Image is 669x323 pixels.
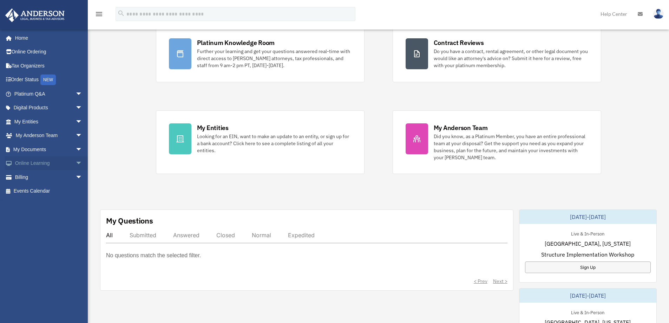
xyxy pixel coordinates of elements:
a: My Anderson Team Did you know, as a Platinum Member, you have an entire professional team at your... [393,110,601,174]
span: arrow_drop_down [76,142,90,157]
a: My Entitiesarrow_drop_down [5,115,93,129]
div: Live & In-Person [565,230,610,237]
div: Live & In-Person [565,308,610,316]
span: [GEOGRAPHIC_DATA], [US_STATE] [545,239,631,248]
div: Contract Reviews [434,38,484,47]
a: My Entities Looking for an EIN, want to make an update to an entity, or sign up for a bank accoun... [156,110,365,174]
div: [DATE]-[DATE] [519,289,656,303]
a: menu [95,12,103,18]
img: User Pic [653,9,664,19]
a: Digital Productsarrow_drop_down [5,101,93,115]
span: arrow_drop_down [76,87,90,101]
a: Home [5,31,90,45]
a: Billingarrow_drop_down [5,170,93,184]
div: Did you know, as a Platinum Member, you have an entire professional team at your disposal? Get th... [434,133,588,161]
div: NEW [40,75,56,85]
p: No questions match the selected filter. [106,251,201,260]
div: Expedited [288,232,315,239]
div: Submitted [130,232,156,239]
span: Structure Implementation Workshop [541,250,634,259]
div: Platinum Knowledge Room [197,38,275,47]
div: Normal [252,232,271,239]
i: menu [95,10,103,18]
img: Anderson Advisors Platinum Portal [3,8,67,22]
div: My Entities [197,123,229,132]
div: My Questions [106,215,153,226]
span: arrow_drop_down [76,129,90,143]
a: Online Ordering [5,45,93,59]
div: Further your learning and get your questions answered real-time with direct access to [PERSON_NAM... [197,48,352,69]
div: Looking for an EIN, want to make an update to an entity, or sign up for a bank account? Click her... [197,133,352,154]
div: Answered [173,232,199,239]
a: Contract Reviews Do you have a contract, rental agreement, or other legal document you would like... [393,25,601,82]
a: Sign Up [525,261,651,273]
span: arrow_drop_down [76,101,90,115]
i: search [117,9,125,17]
a: Events Calendar [5,184,93,198]
div: [DATE]-[DATE] [519,210,656,224]
div: Do you have a contract, rental agreement, or other legal document you would like an attorney's ad... [434,48,588,69]
a: Platinum Knowledge Room Further your learning and get your questions answered real-time with dire... [156,25,365,82]
div: All [106,232,113,239]
a: My Documentsarrow_drop_down [5,142,93,156]
a: Order StatusNEW [5,73,93,87]
span: arrow_drop_down [76,156,90,171]
a: Online Learningarrow_drop_down [5,156,93,170]
span: arrow_drop_down [76,115,90,129]
a: My Anderson Teamarrow_drop_down [5,129,93,143]
div: Closed [216,232,235,239]
a: Tax Organizers [5,59,93,73]
span: arrow_drop_down [76,170,90,185]
div: My Anderson Team [434,123,488,132]
a: Platinum Q&Aarrow_drop_down [5,87,93,101]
